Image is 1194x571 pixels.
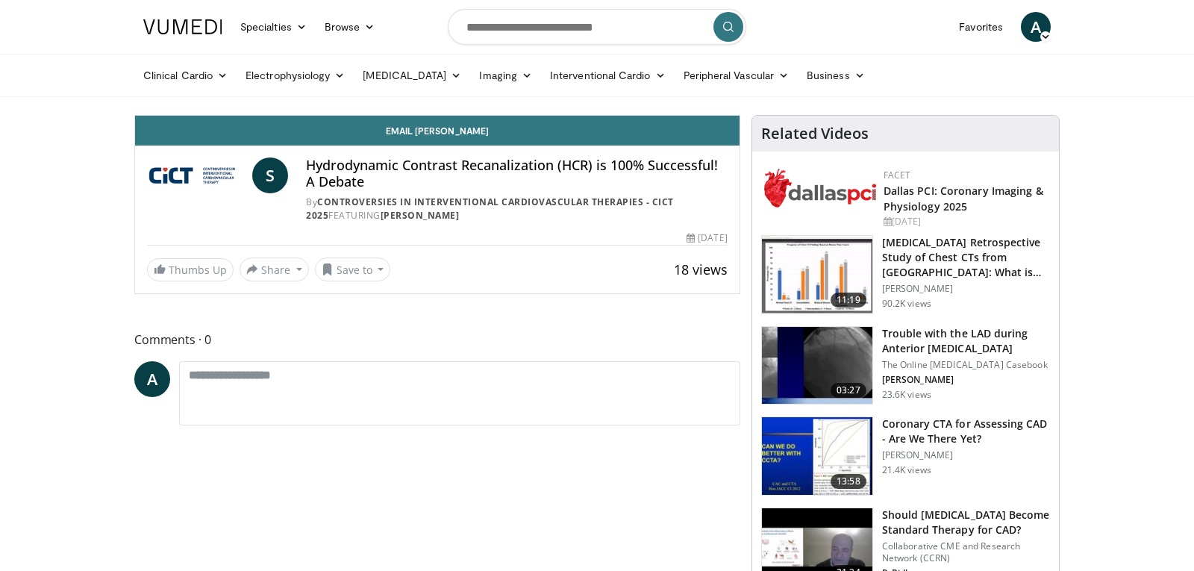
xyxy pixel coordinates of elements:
[306,157,727,190] h4: Hydrodynamic Contrast Recanalization (HCR) is 100% Successful! A Debate
[882,449,1050,461] p: [PERSON_NAME]
[541,60,675,90] a: Interventional Cardio
[764,169,876,208] img: 939357b5-304e-4393-95de-08c51a3c5e2a.png.150x105_q85_autocrop_double_scale_upscale_version-0.2.png
[884,169,911,181] a: FACET
[381,209,460,222] a: [PERSON_NAME]
[448,9,746,45] input: Search topics, interventions
[761,235,1050,314] a: 11:19 [MEDICAL_DATA] Retrospective Study of Chest CTs from [GEOGRAPHIC_DATA]: What is the Re… [PE...
[315,258,391,281] button: Save to
[831,383,866,398] span: 03:27
[470,60,541,90] a: Imaging
[687,231,727,245] div: [DATE]
[134,60,237,90] a: Clinical Cardio
[831,474,866,489] span: 13:58
[882,283,1050,295] p: [PERSON_NAME]
[306,196,727,222] div: By FEATURING
[882,389,931,401] p: 23.6K views
[884,184,1043,213] a: Dallas PCI: Coronary Imaging & Physiology 2025
[143,19,222,34] img: VuMedi Logo
[882,326,1050,356] h3: Trouble with the LAD during Anterior [MEDICAL_DATA]
[762,327,872,405] img: ABqa63mjaT9QMpl35hMDoxOmtxO3TYNt_2.150x105_q85_crop-smart_upscale.jpg
[147,258,234,281] a: Thumbs Up
[882,359,1050,371] p: The Online [MEDICAL_DATA] Casebook
[761,416,1050,496] a: 13:58 Coronary CTA for Assessing CAD - Are We There Yet? [PERSON_NAME] 21.4K views
[240,258,309,281] button: Share
[675,60,798,90] a: Peripheral Vascular
[134,361,170,397] a: A
[134,330,740,349] span: Comments 0
[882,374,1050,386] p: [PERSON_NAME]
[147,157,246,193] img: Controversies in Interventional Cardiovascular Therapies - CICT 2025
[135,116,740,146] a: Email [PERSON_NAME]
[1021,12,1051,42] a: A
[884,215,1047,228] div: [DATE]
[798,60,874,90] a: Business
[674,260,728,278] span: 18 views
[354,60,470,90] a: [MEDICAL_DATA]
[882,540,1050,564] p: Collaborative CME and Research Network (CCRN)
[316,12,384,42] a: Browse
[762,417,872,495] img: 34b2b9a4-89e5-4b8c-b553-8a638b61a706.150x105_q85_crop-smart_upscale.jpg
[237,60,354,90] a: Electrophysiology
[882,298,931,310] p: 90.2K views
[882,508,1050,537] h3: Should [MEDICAL_DATA] Become Standard Therapy for CAD?
[882,235,1050,280] h3: [MEDICAL_DATA] Retrospective Study of Chest CTs from [GEOGRAPHIC_DATA]: What is the Re…
[761,326,1050,405] a: 03:27 Trouble with the LAD during Anterior [MEDICAL_DATA] The Online [MEDICAL_DATA] Casebook [PER...
[882,416,1050,446] h3: Coronary CTA for Assessing CAD - Are We There Yet?
[252,157,288,193] a: S
[231,12,316,42] a: Specialties
[306,196,674,222] a: Controversies in Interventional Cardiovascular Therapies - CICT 2025
[761,125,869,143] h4: Related Videos
[882,464,931,476] p: 21.4K views
[831,293,866,308] span: 11:19
[762,236,872,313] img: c2eb46a3-50d3-446d-a553-a9f8510c7760.150x105_q85_crop-smart_upscale.jpg
[950,12,1012,42] a: Favorites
